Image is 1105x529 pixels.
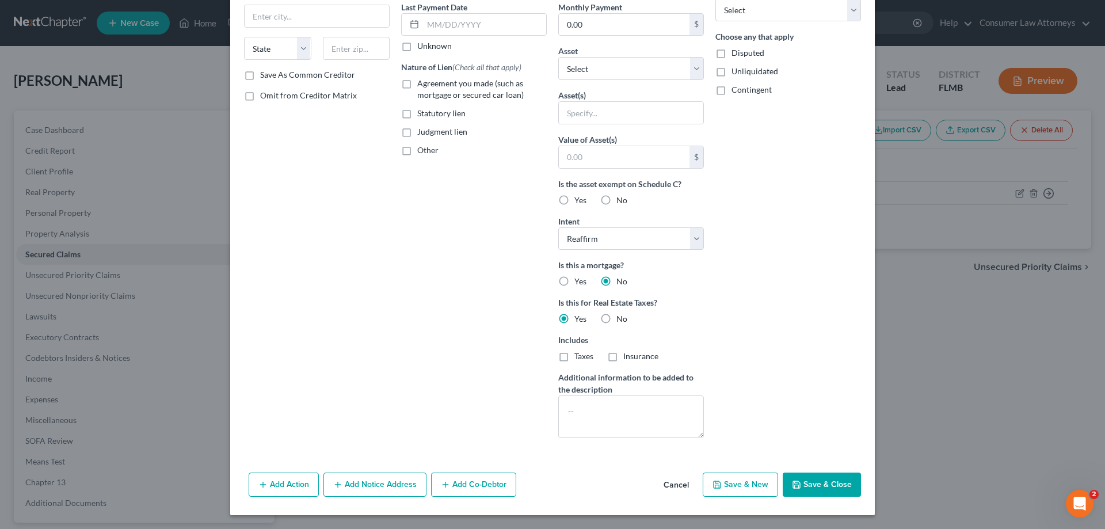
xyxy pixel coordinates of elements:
[623,351,658,361] span: Insurance
[703,473,778,497] button: Save & New
[616,314,627,324] span: No
[731,66,778,76] span: Unliquidated
[558,46,578,56] span: Asset
[1066,490,1093,517] iframe: Intercom live chat
[559,146,689,168] input: 0.00
[558,334,704,346] label: Includes
[558,89,586,101] label: Asset(s)
[731,48,764,58] span: Disputed
[249,473,319,497] button: Add Action
[260,90,357,100] span: Omit from Creditor Matrix
[558,178,704,190] label: Is the asset exempt on Schedule C?
[245,5,389,27] input: Enter city...
[260,69,355,81] label: Save As Common Creditor
[417,127,467,136] span: Judgment lien
[559,102,703,124] input: Specify...
[558,296,704,309] label: Is this for Real Estate Taxes?
[417,108,466,118] span: Statutory lien
[574,351,593,361] span: Taxes
[559,14,689,36] input: 0.00
[616,195,627,205] span: No
[654,474,698,497] button: Cancel
[431,473,516,497] button: Add Co-Debtor
[1089,490,1099,499] span: 2
[689,14,703,36] div: $
[401,1,467,13] label: Last Payment Date
[574,314,586,324] span: Yes
[401,61,521,73] label: Nature of Lien
[574,276,586,286] span: Yes
[574,195,586,205] span: Yes
[558,1,622,13] label: Monthly Payment
[452,62,521,72] span: (Check all that apply)
[558,259,704,271] label: Is this a mortgage?
[558,215,580,227] label: Intent
[689,146,703,168] div: $
[731,85,772,94] span: Contingent
[323,37,390,60] input: Enter zip...
[616,276,627,286] span: No
[558,134,617,146] label: Value of Asset(s)
[715,31,861,43] label: Choose any that apply
[783,473,861,497] button: Save & Close
[417,40,452,52] label: Unknown
[323,473,426,497] button: Add Notice Address
[417,78,524,100] span: Agreement you made (such as mortgage or secured car loan)
[558,371,704,395] label: Additional information to be added to the description
[417,145,439,155] span: Other
[423,14,546,36] input: MM/DD/YYYY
